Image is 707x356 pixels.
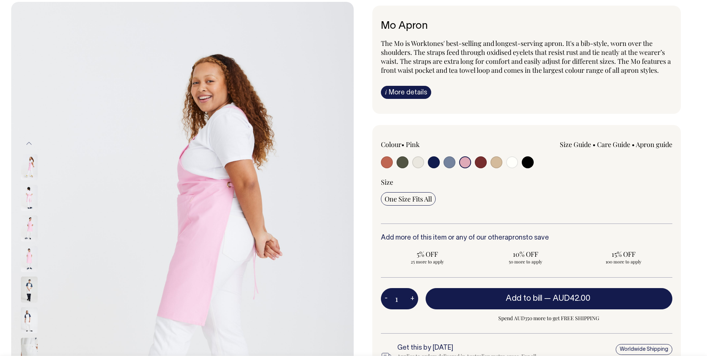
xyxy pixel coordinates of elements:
[21,215,38,241] img: pink
[381,234,673,242] h6: Add more of this item or any of our other to save
[577,247,670,267] input: 15% OFF 100 more to apply
[593,140,596,149] span: •
[636,140,672,149] a: Apron guide
[506,295,542,302] span: Add to bill
[479,247,572,267] input: 10% OFF 50 more to apply
[21,277,38,303] img: off-white
[381,86,431,99] a: iMore details
[401,140,404,149] span: •
[385,250,471,259] span: 5% OFF
[560,140,591,149] a: Size Guide
[23,135,35,152] button: Previous
[385,88,387,96] span: i
[381,192,436,206] input: One Size Fits All
[426,288,673,309] button: Add to bill —AUD42.00
[21,307,38,333] img: off-white
[397,344,540,352] h6: Get this by [DATE]
[505,235,526,241] a: aprons
[407,291,418,306] button: +
[381,178,673,187] div: Size
[597,140,630,149] a: Care Guide
[406,140,420,149] label: Pink
[381,21,673,32] h6: Mo Apron
[21,246,38,272] img: pink
[381,140,498,149] div: Colour
[580,259,666,265] span: 100 more to apply
[381,291,391,306] button: -
[381,247,474,267] input: 5% OFF 25 more to apply
[553,295,590,302] span: AUD42.00
[482,250,568,259] span: 10% OFF
[385,259,471,265] span: 25 more to apply
[381,39,671,75] span: The Mo is Worktones' best-selling and longest-serving apron. It's a bib-style, worn over the shou...
[385,194,432,203] span: One Size Fits All
[632,140,635,149] span: •
[21,154,38,180] img: pink
[482,259,568,265] span: 50 more to apply
[426,314,673,323] span: Spend AUD350 more to get FREE SHIPPING
[580,250,666,259] span: 15% OFF
[21,185,38,211] img: pink
[544,295,592,302] span: —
